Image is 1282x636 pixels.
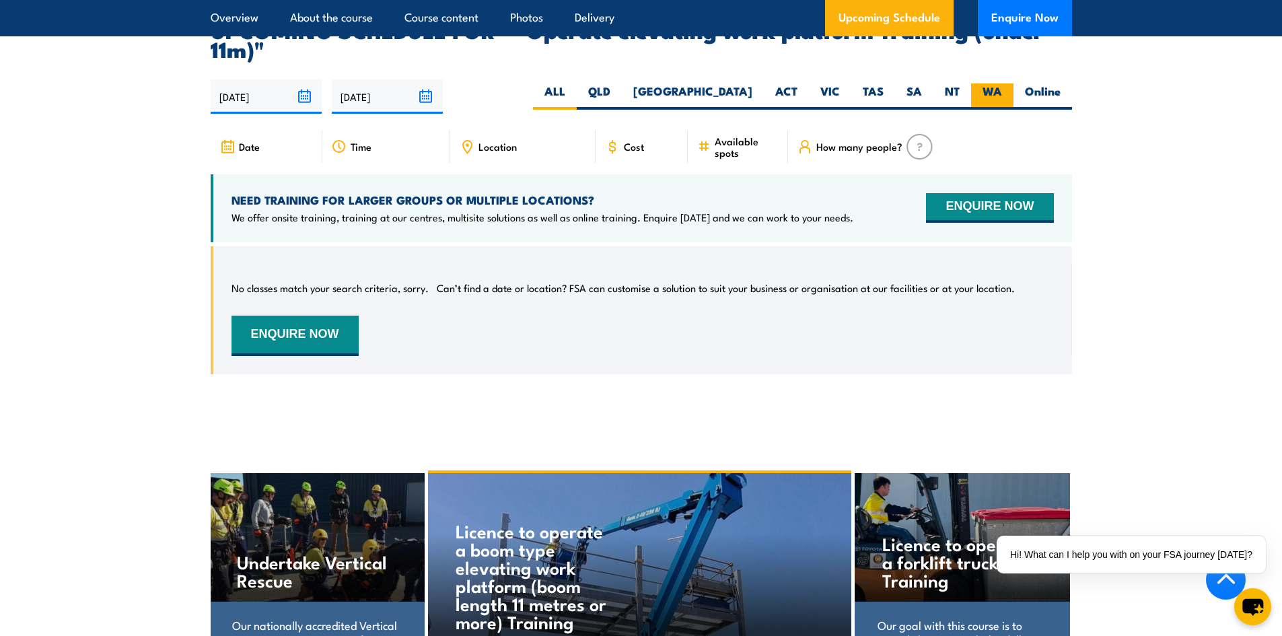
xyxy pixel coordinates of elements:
button: chat-button [1234,588,1271,625]
input: From date [211,79,322,114]
h4: Licence to operate a boom type elevating work platform (boom length 11 metres or more) Training [456,522,614,631]
label: QLD [577,83,622,110]
span: Location [478,141,517,152]
label: ACT [764,83,809,110]
p: We offer onsite training, training at our centres, multisite solutions as well as online training... [232,211,853,224]
button: ENQUIRE NOW [926,193,1053,223]
label: Online [1013,83,1072,110]
span: Available spots [715,135,779,158]
h4: Licence to operate a forklift truck Training [882,534,1042,589]
label: ALL [533,83,577,110]
label: TAS [851,83,895,110]
label: NT [933,83,971,110]
label: WA [971,83,1013,110]
span: How many people? [816,141,902,152]
input: To date [332,79,443,114]
h2: UPCOMING SCHEDULE FOR - "Operate elevating work platform Training (under 11m)" [211,20,1072,58]
p: Can’t find a date or location? FSA can customise a solution to suit your business or organisation... [437,281,1015,295]
h4: Undertake Vertical Rescue [237,553,396,589]
span: Cost [624,141,644,152]
label: [GEOGRAPHIC_DATA] [622,83,764,110]
label: VIC [809,83,851,110]
button: ENQUIRE NOW [232,316,359,356]
h4: NEED TRAINING FOR LARGER GROUPS OR MULTIPLE LOCATIONS? [232,192,853,207]
div: Hi! What can I help you with on your FSA journey [DATE]? [997,536,1266,573]
p: No classes match your search criteria, sorry. [232,281,429,295]
span: Time [351,141,371,152]
label: SA [895,83,933,110]
span: Date [239,141,260,152]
